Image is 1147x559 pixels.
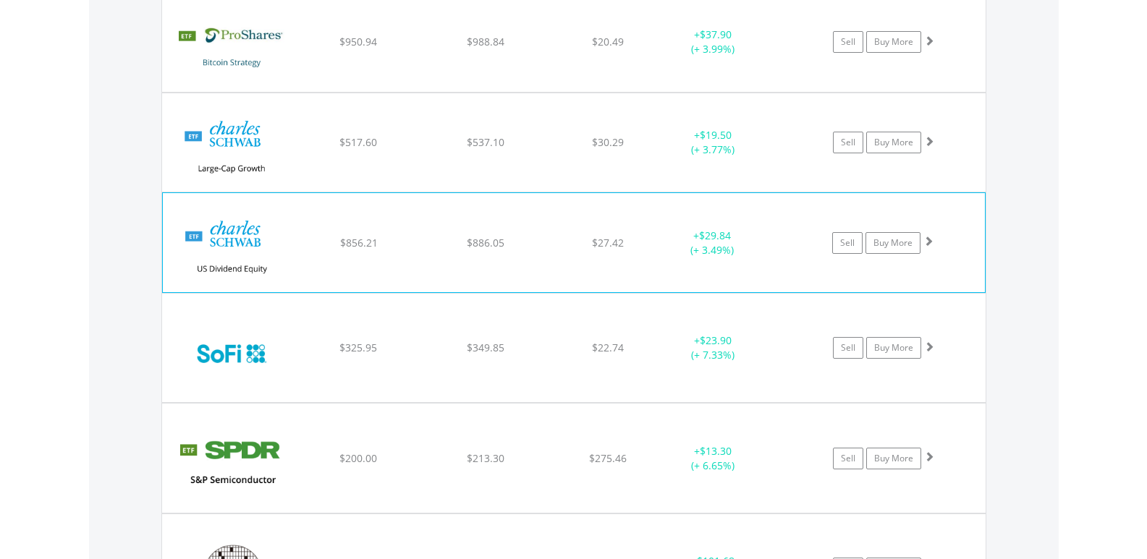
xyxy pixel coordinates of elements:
[592,135,624,149] span: $30.29
[700,333,732,347] span: $23.90
[467,35,504,48] span: $988.84
[833,132,863,153] a: Sell
[589,451,627,465] span: $275.46
[339,341,377,354] span: $325.95
[592,236,624,249] span: $27.42
[467,236,504,249] span: $886.05
[833,448,863,469] a: Sell
[699,229,731,242] span: $29.84
[169,422,294,508] img: EQU.US.XSD.png
[592,35,624,48] span: $20.49
[866,31,921,53] a: Buy More
[340,236,378,249] span: $856.21
[339,35,377,48] span: $950.94
[592,341,624,354] span: $22.74
[700,27,732,41] span: $37.90
[467,135,504,149] span: $537.10
[866,448,921,469] a: Buy More
[866,337,921,359] a: Buy More
[658,229,766,257] div: + (+ 3.49%)
[170,211,295,288] img: EQU.US.SCHD.png
[169,312,294,398] img: EQU.US.SOFI.png
[865,232,920,254] a: Buy More
[700,128,732,142] span: $19.50
[467,341,504,354] span: $349.85
[659,333,768,362] div: + (+ 7.33%)
[659,128,768,157] div: + (+ 3.77%)
[467,451,504,465] span: $213.30
[339,135,377,149] span: $517.60
[169,111,294,189] img: EQU.US.SCHG.png
[659,444,768,473] div: + (+ 6.65%)
[866,132,921,153] a: Buy More
[700,444,732,458] span: $13.30
[339,451,377,465] span: $200.00
[833,337,863,359] a: Sell
[833,31,863,53] a: Sell
[832,232,863,254] a: Sell
[659,27,768,56] div: + (+ 3.99%)
[169,11,294,88] img: EQU.US.BITO.png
